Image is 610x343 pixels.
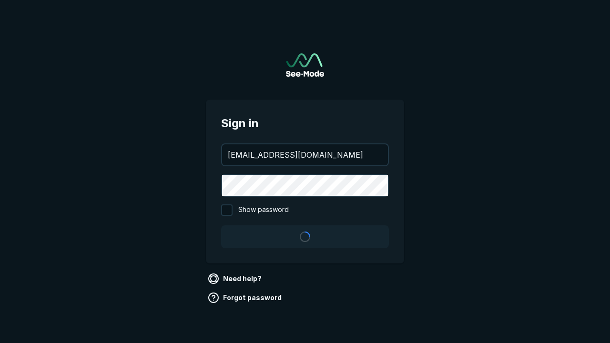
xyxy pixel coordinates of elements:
img: See-Mode Logo [286,53,324,77]
span: Sign in [221,115,389,132]
a: Need help? [206,271,265,286]
span: Show password [238,204,289,216]
a: Forgot password [206,290,285,305]
a: Go to sign in [286,53,324,77]
input: your@email.com [222,144,388,165]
